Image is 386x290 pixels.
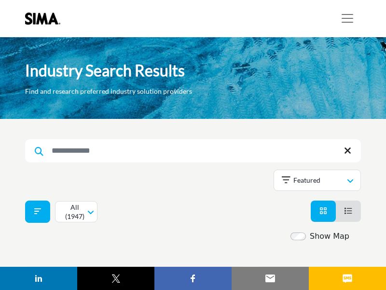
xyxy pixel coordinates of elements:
[310,231,349,242] label: Show Map
[342,273,353,284] img: sms sharing button
[274,170,361,191] button: Featured
[25,13,65,25] img: Site Logo
[33,273,44,284] img: linkedin sharing button
[293,175,320,185] p: Featured
[25,201,50,223] button: Filter categories
[319,206,327,216] a: View Card
[63,203,86,221] p: All (1947)
[25,139,361,162] input: Search Keyword
[25,60,185,81] h1: Industry Search Results
[25,87,192,96] p: Find and research preferred industry solution providers
[55,201,97,222] button: All (1947)
[345,206,352,216] a: View List
[187,273,199,284] img: facebook sharing button
[311,201,336,222] li: Card View
[334,9,361,28] button: Toggle navigation
[110,273,122,284] img: twitter sharing button
[336,201,361,222] li: List View
[264,273,276,284] img: email sharing button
